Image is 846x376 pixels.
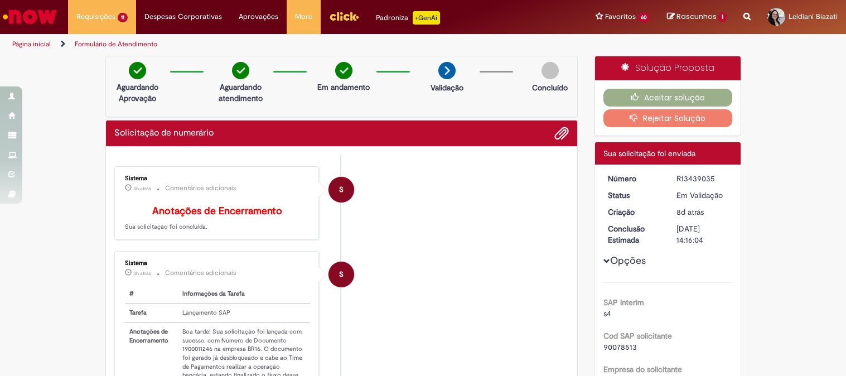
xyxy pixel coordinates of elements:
th: Tarefa [125,303,178,322]
img: arrow-next.png [438,62,456,79]
p: Em andamento [317,81,370,93]
time: 22/08/2025 10:28:35 [676,207,704,217]
div: Solução Proposta [595,56,741,80]
b: Empresa do solicitante [603,364,682,374]
h2: Solicitação de numerário Histórico de tíquete [114,128,214,138]
dt: Status [600,190,668,201]
span: Requisições [76,11,115,22]
span: S [339,176,344,203]
small: Comentários adicionais [165,268,236,278]
time: 29/08/2025 12:43:35 [133,185,151,192]
span: 1 [718,12,727,22]
div: Sistema [125,260,311,267]
dt: Número [600,173,668,184]
span: 3h atrás [133,270,151,277]
span: 60 [638,13,651,22]
button: Rejeitar Solução [603,109,732,127]
span: Rascunhos [676,11,717,22]
p: Validação [431,82,463,93]
div: 22/08/2025 10:28:35 [676,206,728,218]
p: Sua solicitação foi concluída. [125,206,311,232]
span: Despesas Corporativas [144,11,222,22]
a: Página inicial [12,40,51,49]
p: Aguardando Aprovação [110,81,165,104]
a: Formulário de Atendimento [75,40,157,49]
small: Comentários adicionais [165,184,236,193]
img: ServiceNow [1,6,59,28]
span: More [295,11,312,22]
dt: Conclusão Estimada [600,223,668,245]
button: Aceitar solução [603,89,732,107]
div: Sistema [125,175,311,182]
b: SAP Interim [603,297,644,307]
span: 8d atrás [676,207,704,217]
div: System [328,177,354,203]
img: click_logo_yellow_360x200.png [329,8,359,25]
span: s4 [603,308,611,319]
div: Padroniza [376,11,440,25]
div: [DATE] 14:16:04 [676,223,728,245]
p: +GenAi [413,11,440,25]
time: 29/08/2025 12:43:32 [133,270,151,277]
div: R13439035 [676,173,728,184]
dt: Criação [600,206,668,218]
div: System [328,262,354,287]
span: 90078513 [603,342,637,352]
b: Cod SAP solicitante [603,331,672,341]
a: Rascunhos [667,12,727,22]
span: S [339,261,344,288]
th: # [125,285,178,303]
span: Aprovações [239,11,278,22]
td: Lançamento SAP [178,303,311,322]
span: Leidiani Biazati [789,12,838,21]
b: Anotações de Encerramento [152,205,282,218]
img: img-circle-grey.png [542,62,559,79]
span: 3h atrás [133,185,151,192]
img: check-circle-green.png [129,62,146,79]
img: check-circle-green.png [232,62,249,79]
button: Adicionar anexos [554,126,569,141]
p: Aguardando atendimento [214,81,268,104]
p: Concluído [532,82,568,93]
img: check-circle-green.png [335,62,352,79]
div: Em Validação [676,190,728,201]
span: Favoritos [605,11,636,22]
span: 11 [118,13,128,22]
ul: Trilhas de página [8,34,555,55]
span: Sua solicitação foi enviada [603,148,695,158]
th: Informações da Tarefa [178,285,311,303]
